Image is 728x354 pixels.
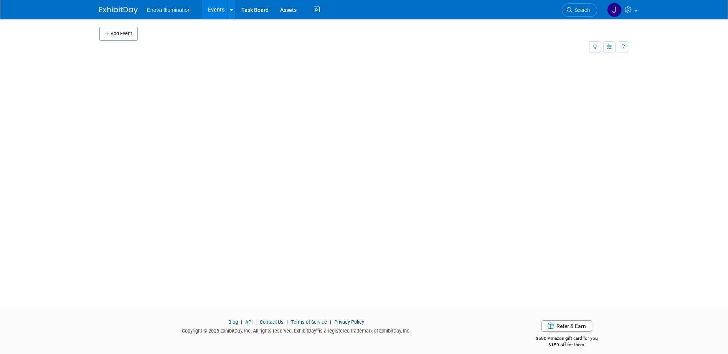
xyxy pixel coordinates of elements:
span: Search [572,7,590,13]
span: | [239,319,244,325]
a: Blog [228,319,238,325]
a: Terms of Service [291,319,327,325]
span: | [254,319,259,325]
span: | [328,319,333,325]
sup: ® [316,328,319,332]
a: API [245,319,253,325]
div: Copyright © 2025 ExhibitDay, Inc. All rights reserved. ExhibitDay is a registered trademark of Ex... [99,326,494,334]
span: | [285,319,290,325]
span: Enova Illumination [147,7,191,13]
a: Search [562,3,597,17]
img: ExhibitDay [99,7,138,14]
div: $500 Amazon gift card for you, [505,330,629,348]
a: Refer & Earn [541,320,592,332]
button: Add Event [99,27,138,41]
a: Privacy Policy [334,319,364,325]
div: $150 off for them. [505,342,629,348]
a: Contact Us [260,319,284,325]
img: Janelle Tlusty [607,3,622,17]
